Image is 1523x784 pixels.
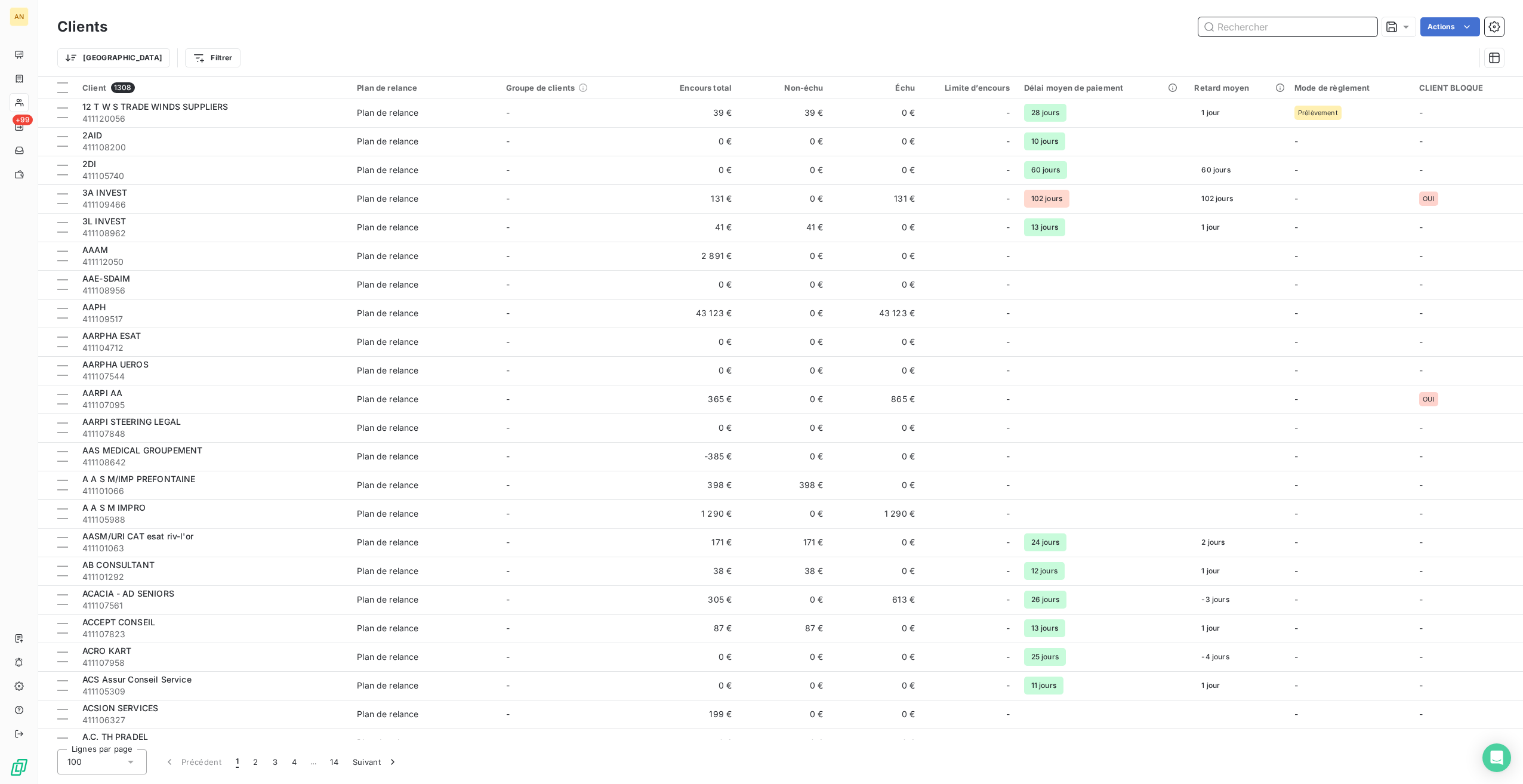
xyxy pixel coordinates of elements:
[1006,135,1010,147] span: -
[831,442,922,471] td: 0 €
[1194,591,1236,609] span: -3 jours
[831,528,922,557] td: 0 €
[506,308,510,318] span: -
[506,337,510,347] span: -
[357,164,418,176] div: Plan de relance
[648,413,739,442] td: 0 €
[831,614,922,643] td: 0 €
[82,600,343,612] span: 411107561
[1194,619,1227,637] span: 1 jour
[506,394,510,404] span: -
[1294,365,1298,375] span: -
[1006,193,1010,205] span: -
[1419,709,1423,719] span: -
[323,749,346,774] button: 14
[506,136,510,146] span: -
[1194,218,1227,236] span: 1 jour
[357,737,418,749] div: Plan de relance
[1024,562,1065,580] span: 12 jours
[1294,136,1298,146] span: -
[506,737,510,748] span: -
[82,388,122,398] span: AARPI AA
[1006,594,1010,606] span: -
[739,156,830,184] td: 0 €
[1419,365,1423,375] span: -
[1024,161,1067,179] span: 60 jours
[357,250,418,262] div: Plan de relance
[1006,393,1010,405] span: -
[1194,648,1236,666] span: -4 jours
[1482,743,1511,772] div: Open Intercom Messenger
[1006,450,1010,462] span: -
[357,708,418,720] div: Plan de relance
[357,508,418,520] div: Plan de relance
[648,156,739,184] td: 0 €
[1198,17,1377,36] input: Rechercher
[1024,104,1066,122] span: 28 jours
[648,585,739,614] td: 305 €
[648,328,739,356] td: 0 €
[1419,737,1423,748] span: -
[357,221,418,233] div: Plan de relance
[648,270,739,299] td: 0 €
[831,328,922,356] td: 0 €
[739,557,830,585] td: 38 €
[746,83,823,92] div: Non-échu
[1419,107,1423,118] span: -
[506,365,510,375] span: -
[831,156,922,184] td: 0 €
[357,479,418,491] div: Plan de relance
[1419,480,1423,490] span: -
[1294,594,1298,604] span: -
[1006,680,1010,692] span: -
[739,270,830,299] td: 0 €
[739,184,830,213] td: 0 €
[831,270,922,299] td: 0 €
[739,385,830,413] td: 0 €
[648,385,739,413] td: 365 €
[82,101,229,112] span: 12 T W S TRADE WINDS SUPPLIERS
[1006,336,1010,348] span: -
[739,729,830,757] td: 0 €
[648,299,739,328] td: 43 123 €
[739,643,830,671] td: 0 €
[357,336,418,348] div: Plan de relance
[1294,451,1298,461] span: -
[357,279,418,291] div: Plan de relance
[1024,190,1069,208] span: 102 jours
[82,359,149,369] span: AARPHA UEROS
[1194,562,1227,580] span: 1 jour
[82,285,343,297] span: 411108956
[82,256,343,268] span: 411112050
[1294,652,1298,662] span: -
[1294,222,1298,232] span: -
[82,456,343,468] span: 411108642
[1024,591,1066,609] span: 26 jours
[1194,533,1232,551] span: 2 jours
[1294,623,1298,633] span: -
[648,643,739,671] td: 0 €
[739,700,830,729] td: 0 €
[1298,109,1338,116] span: Prélèvement
[506,480,510,490] span: -
[831,499,922,528] td: 1 290 €
[82,245,109,255] span: AAAM
[739,614,830,643] td: 87 €
[357,83,491,92] div: Plan de relance
[82,542,343,554] span: 411101063
[1024,83,1180,92] div: Délai moyen de paiement
[739,671,830,700] td: 0 €
[648,528,739,557] td: 171 €
[739,242,830,270] td: 0 €
[506,537,510,547] span: -
[739,585,830,614] td: 0 €
[82,588,174,598] span: ACACIA - AD SENIORS
[1194,190,1240,208] span: 102 jours
[82,617,155,627] span: ACCEPT CONSEIL
[82,199,343,211] span: 411109466
[304,752,323,771] span: …
[506,83,575,92] span: Groupe de clients
[831,127,922,156] td: 0 €
[1294,566,1298,576] span: -
[1024,677,1063,695] span: 11 jours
